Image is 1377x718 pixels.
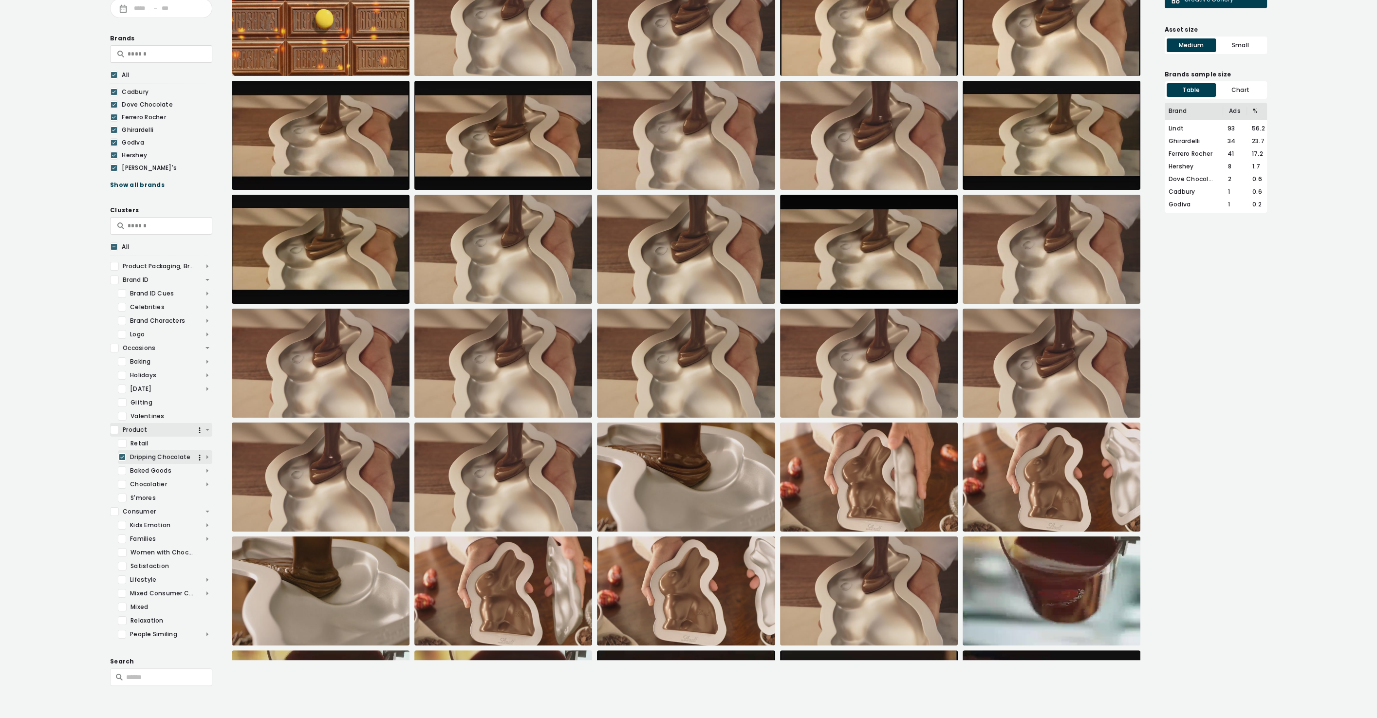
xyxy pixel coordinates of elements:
[118,409,212,423] div: Valentines
[1221,137,1246,146] div: 34
[118,300,212,314] div: Celebrities
[110,205,212,215] div: Clusters
[118,600,212,614] div: Mixed
[130,630,195,639] div: People Similing
[597,536,775,645] img: Lindt_pathmatics_187894896__019.jpeg
[130,603,196,611] div: Mixed
[130,494,196,502] div: S'mores
[130,466,195,475] div: Baked Goods
[1247,187,1263,196] div: 0.6
[203,589,212,598] img: arrow_drop_down_open-b7514784.svg
[232,536,409,645] img: Lindt_pathmatics_187894896__012.jpeg
[130,357,195,366] div: Baking
[963,309,1140,418] img: Lindt_pathmatics_408267013__006.jpeg
[203,316,212,326] img: arrow_drop_down_open-b7514784.svg
[123,262,195,271] div: Product Packaging, Branded Chocolate Bar
[118,396,212,409] div: Gifting
[130,316,195,325] div: Brand Characters
[130,439,196,448] div: Retail
[780,309,958,418] img: Lindt_pathmatics_408267013__005.jpeg
[123,425,195,434] div: Product
[118,437,212,450] div: Retail
[118,382,212,396] div: [DATE]
[122,113,207,122] div: Ferrero Rocher
[597,81,775,190] img: Lindt_pathmatics_326077358__005.jpeg
[1165,25,1267,35] div: Asset size
[122,151,207,160] div: Hershey
[780,536,958,645] img: Lindt_pathmatics_267248809__004.jpeg
[414,195,592,304] img: Lindt_pathmatics_326349998__005.jpeg
[110,505,212,518] div: Consumer
[130,589,195,598] div: Mixed Consumer Cues
[203,466,212,476] img: arrow_drop_down_open-b7514784.svg
[1216,83,1265,97] div: Chart
[118,355,212,368] div: Baking
[203,370,212,380] img: arrow_drop_down_open-b7514784.svg
[110,273,212,287] div: Brand ID
[780,195,958,304] img: Lindt_pathmatics_326453791__004.jpeg
[203,629,212,639] img: arrow_drop_down_open-b7514784.svg
[118,559,212,573] div: Satisfaction
[122,126,207,134] div: Ghirardelli
[118,368,212,382] div: Holidays
[203,275,212,285] img: arrow_drop_down-cd8b5fdd.svg
[203,534,212,544] img: arrow_drop_down_open-b7514784.svg
[1247,175,1263,184] div: 0.6
[1167,38,1216,52] div: Medium
[118,587,212,600] div: Mixed Consumer Cues
[110,657,212,666] div: Search
[1169,200,1222,209] div: Godiva
[122,138,207,147] div: Godiva
[130,412,196,421] div: Valentines
[1247,200,1263,209] div: 0.2
[203,289,212,298] img: arrow_drop_down_open-b7514784.svg
[597,423,775,532] img: Lindt_pathmatics_187621442__007.jpeg
[118,573,212,587] div: Lifestyle
[123,276,195,284] div: Brand ID
[1165,70,1267,79] div: Brands sample size
[203,357,212,367] img: arrow_drop_down_open-b7514784.svg
[963,423,1140,532] img: Lindt_pathmatics_187621442__009.jpeg
[203,520,212,530] img: arrow_drop_down_open-b7514784.svg
[118,328,212,341] div: Logo
[122,242,207,251] div: All
[1222,149,1246,158] div: 41
[1222,200,1247,209] div: 1
[130,398,196,407] div: Gifting
[203,452,212,462] img: arrow_drop_down_open-b7514784.svg
[1169,175,1222,184] div: Dove Chocolate
[1246,149,1263,158] div: 17.2
[149,5,161,12] div: -
[118,546,212,559] div: Women with Chocolate Bar
[130,575,195,584] div: Lifestyle
[1247,107,1263,115] div: %
[1169,187,1222,196] div: Cadbury
[130,548,196,557] div: Women with Chocolate Bar
[963,81,1140,190] img: Lindt_pathmatics_326453361__005.jpeg
[1169,107,1223,115] div: Brand
[203,479,212,489] img: arrow_drop_down_open-b7514784.svg
[1223,107,1247,115] div: Ads
[203,575,212,585] img: arrow_drop_down_open-b7514784.svg
[203,330,212,339] img: arrow_drop_down_open-b7514784.svg
[414,81,592,190] img: Lindt_pathmatics_327977238__006.jpeg
[1221,124,1246,133] div: 93
[1222,187,1247,196] div: 1
[1247,162,1263,171] div: 1.7
[130,289,195,298] div: Brand ID Cues
[780,423,958,532] img: Lindt_pathmatics_187621442__008.jpeg
[203,425,212,435] img: arrow_drop_down-cd8b5fdd.svg
[130,616,196,625] div: Relaxation
[203,261,212,271] img: arrow_drop_down_open-b7514784.svg
[414,309,592,418] img: Lindt_pathmatics_402367832__004.jpeg
[1167,83,1216,97] div: Table
[1246,124,1263,133] div: 56.2
[1169,149,1222,158] div: Ferrero Rocher
[118,614,212,627] div: Relaxation
[1222,162,1247,171] div: 8
[203,343,212,353] img: arrow_drop_down-cd8b5fdd.svg
[118,450,212,464] div: Dripping Chocolate
[122,71,207,79] div: All
[130,534,195,543] div: Families
[130,453,195,461] div: Dripping Chocolate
